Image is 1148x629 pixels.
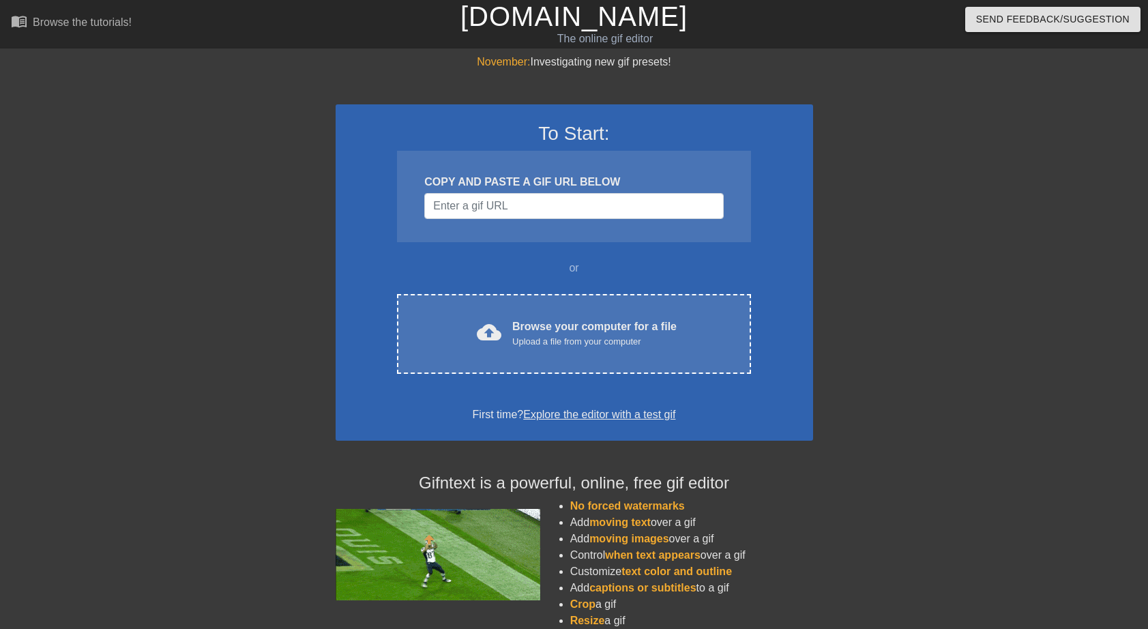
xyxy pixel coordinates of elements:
span: moving images [589,533,668,544]
li: a gif [570,596,813,613]
span: November: [477,56,530,68]
a: Browse the tutorials! [11,13,132,34]
a: [DOMAIN_NAME] [460,1,688,31]
div: or [371,260,778,276]
li: Add to a gif [570,580,813,596]
span: No forced watermarks [570,500,685,512]
span: moving text [589,516,651,528]
span: captions or subtitles [589,582,696,594]
a: Explore the editor with a test gif [523,409,675,420]
div: Browse the tutorials! [33,16,132,28]
span: Crop [570,598,595,610]
span: when text appears [605,549,701,561]
span: Send Feedback/Suggestion [976,11,1130,28]
li: Control over a gif [570,547,813,564]
div: First time? [353,407,795,423]
h4: Gifntext is a powerful, online, free gif editor [336,473,813,493]
input: Username [424,193,723,219]
span: cloud_upload [477,320,501,345]
span: text color and outline [621,566,732,577]
div: Upload a file from your computer [512,335,677,349]
div: Investigating new gif presets! [336,54,813,70]
div: COPY AND PASTE A GIF URL BELOW [424,174,723,190]
div: Browse your computer for a file [512,319,677,349]
img: football_small.gif [336,509,540,600]
li: Customize [570,564,813,580]
span: menu_book [11,13,27,29]
h3: To Start: [353,122,795,145]
li: Add over a gif [570,514,813,531]
li: a gif [570,613,813,629]
div: The online gif editor [389,31,821,47]
span: Resize [570,615,605,626]
li: Add over a gif [570,531,813,547]
button: Send Feedback/Suggestion [965,7,1140,32]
